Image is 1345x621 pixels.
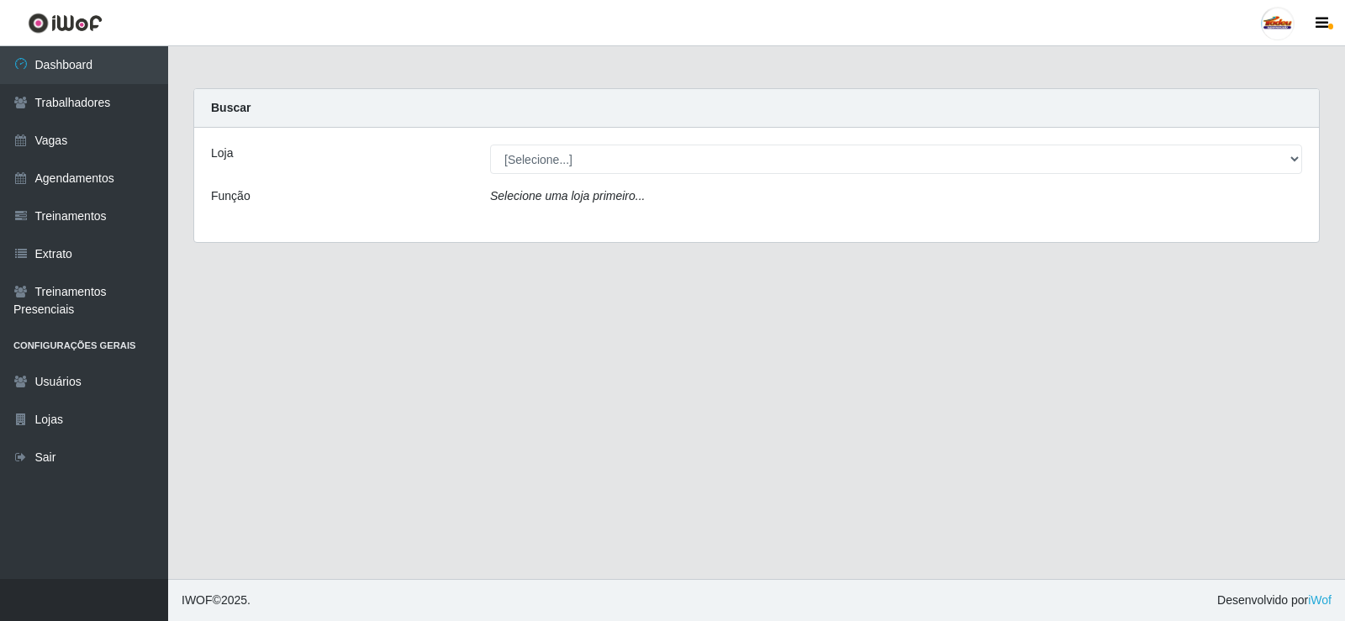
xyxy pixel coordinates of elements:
a: iWof [1308,593,1332,607]
span: © 2025 . [182,592,251,609]
span: IWOF [182,593,213,607]
label: Loja [211,145,233,162]
i: Selecione uma loja primeiro... [490,189,645,203]
img: CoreUI Logo [28,13,103,34]
label: Função [211,187,251,205]
strong: Buscar [211,101,251,114]
span: Desenvolvido por [1217,592,1332,609]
